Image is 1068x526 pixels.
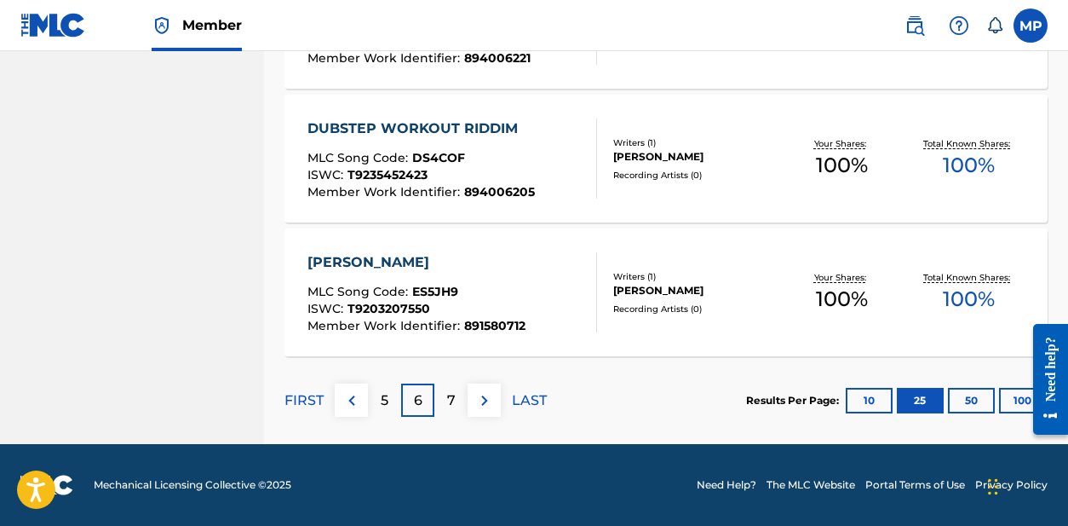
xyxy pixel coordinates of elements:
[307,301,347,316] span: ISWC :
[347,167,428,182] span: T9235452423
[816,284,868,315] span: 100 %
[464,184,535,199] span: 894006205
[943,284,995,315] span: 100 %
[613,270,778,283] div: Writers ( 1 )
[897,388,944,413] button: 25
[923,271,1014,284] p: Total Known Shares:
[307,50,464,66] span: Member Work Identifier :
[474,390,495,411] img: right
[284,228,1048,356] a: [PERSON_NAME]MLC Song Code:ES5JH9ISWC:T9203207550Member Work Identifier:891580712Writers (1)[PERS...
[152,15,172,36] img: Top Rightsholder
[949,15,969,36] img: help
[816,150,868,181] span: 100 %
[464,318,525,333] span: 891580712
[898,9,932,43] a: Public Search
[983,444,1068,526] iframe: Chat Widget
[412,284,458,299] span: ES5JH9
[284,390,324,411] p: FIRST
[94,477,291,493] span: Mechanical Licensing Collective © 2025
[307,184,464,199] span: Member Work Identifier :
[988,461,998,512] div: Drag
[746,393,843,408] p: Results Per Page:
[307,284,412,299] span: MLC Song Code :
[307,318,464,333] span: Member Work Identifier :
[613,303,778,315] div: Recording Artists ( 0 )
[814,271,870,284] p: Your Shares:
[447,390,456,411] p: 7
[613,169,778,182] div: Recording Artists ( 0 )
[904,15,925,36] img: search
[20,475,73,495] img: logo
[943,150,995,181] span: 100 %
[381,390,388,411] p: 5
[613,283,778,298] div: [PERSON_NAME]
[414,390,422,411] p: 6
[1013,9,1048,43] div: User Menu
[307,150,412,165] span: MLC Song Code :
[846,388,893,413] button: 10
[512,390,547,411] p: LAST
[865,477,965,493] a: Portal Terms of Use
[347,301,430,316] span: T9203207550
[342,390,362,411] img: left
[464,50,531,66] span: 894006221
[412,150,465,165] span: DS4COF
[923,137,1014,150] p: Total Known Shares:
[1020,310,1068,448] iframe: Resource Center
[697,477,756,493] a: Need Help?
[814,137,870,150] p: Your Shares:
[307,118,535,139] div: DUBSTEP WORKOUT RIDDIM
[613,149,778,165] div: [PERSON_NAME]
[613,136,778,149] div: Writers ( 1 )
[307,167,347,182] span: ISWC :
[999,388,1046,413] button: 100
[20,13,86,38] img: MLC Logo
[767,477,855,493] a: The MLC Website
[182,15,242,35] span: Member
[307,252,525,273] div: [PERSON_NAME]
[948,388,995,413] button: 50
[942,9,976,43] div: Help
[986,17,1003,34] div: Notifications
[975,477,1048,493] a: Privacy Policy
[284,95,1048,223] a: DUBSTEP WORKOUT RIDDIMMLC Song Code:DS4COFISWC:T9235452423Member Work Identifier:894006205Writers...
